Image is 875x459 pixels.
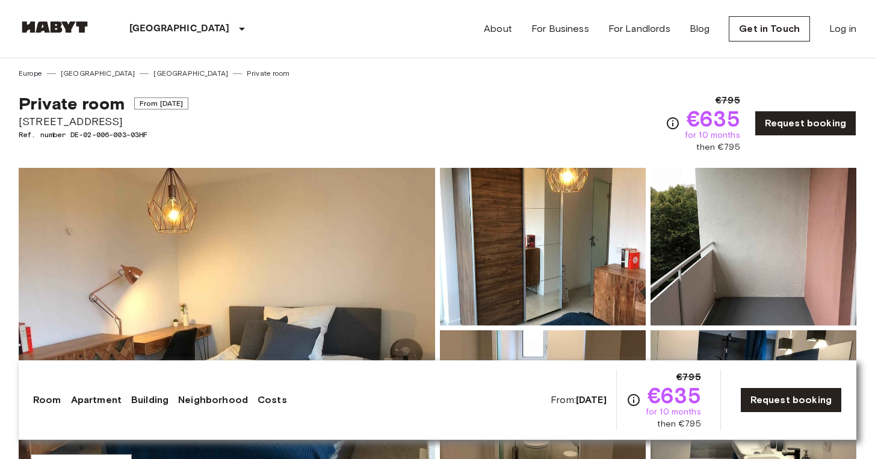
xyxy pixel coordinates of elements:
span: €795 [676,370,701,384]
span: €635 [687,108,740,129]
span: [STREET_ADDRESS] [19,114,188,129]
a: Private room [247,68,289,79]
a: Request booking [740,387,842,413]
a: [GEOGRAPHIC_DATA] [153,68,228,79]
img: Picture of unit DE-02-006-003-03HF [651,168,856,325]
svg: Check cost overview for full price breakdown. Please note that discounts apply to new joiners onl... [666,116,680,131]
p: [GEOGRAPHIC_DATA] [129,22,230,36]
span: then €795 [657,418,700,430]
a: Blog [690,22,710,36]
span: From [DATE] [134,97,189,109]
span: then €795 [696,141,740,153]
a: Neighborhood [178,393,248,407]
a: [GEOGRAPHIC_DATA] [61,68,135,79]
span: for 10 months [646,406,701,418]
a: Apartment [71,393,122,407]
span: From: [551,393,607,407]
b: [DATE] [576,394,607,405]
a: Costs [258,393,287,407]
a: Log in [829,22,856,36]
img: Habyt [19,21,91,33]
a: Building [131,393,169,407]
a: Request booking [755,111,856,136]
a: Get in Touch [729,16,810,42]
span: for 10 months [685,129,740,141]
a: For Business [531,22,589,36]
span: Ref. number DE-02-006-003-03HF [19,129,188,140]
span: €795 [716,93,740,108]
a: Europe [19,68,42,79]
img: Picture of unit DE-02-006-003-03HF [440,168,646,325]
span: Private room [19,93,125,114]
a: For Landlords [608,22,670,36]
span: €635 [648,384,701,406]
a: About [484,22,512,36]
svg: Check cost overview for full price breakdown. Please note that discounts apply to new joiners onl... [626,393,641,407]
a: Room [33,393,61,407]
